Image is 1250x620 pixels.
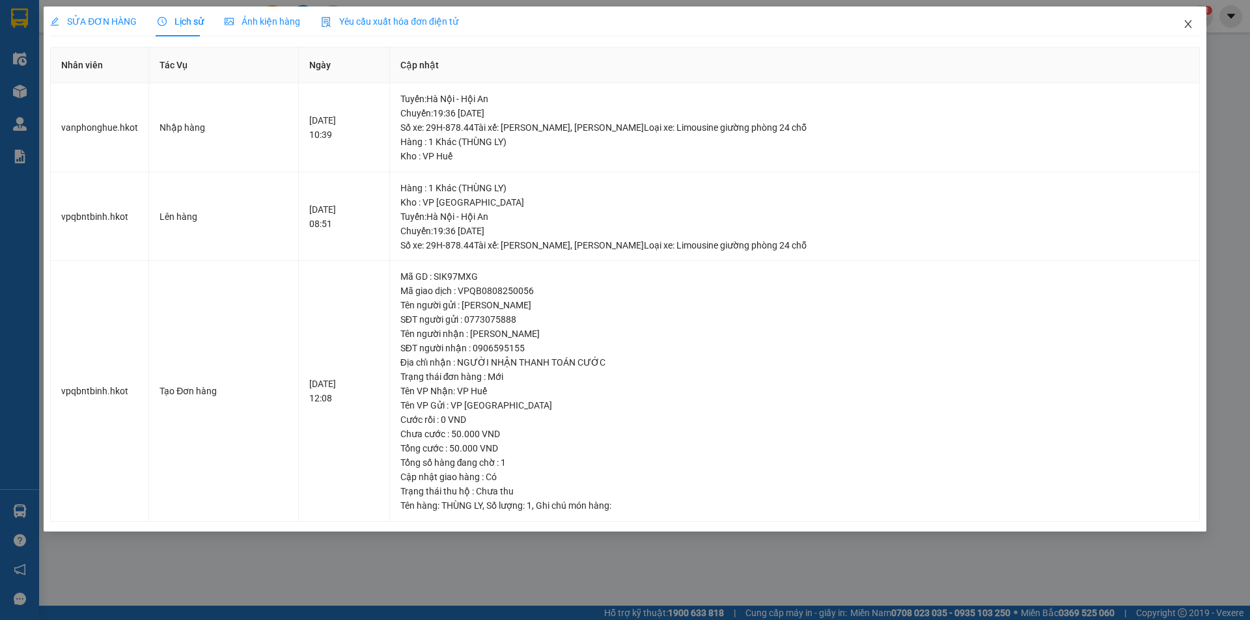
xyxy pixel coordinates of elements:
div: Lên hàng [160,209,287,224]
span: Lịch sử [158,16,204,27]
div: Chưa cước : 50.000 VND [400,427,1189,441]
button: Close [1170,7,1206,43]
th: Nhân viên [51,47,149,83]
td: vpqbntbinh.hkot [51,261,149,522]
div: Tên người gửi : [PERSON_NAME] [400,298,1189,312]
th: Tác Vụ [149,47,298,83]
div: Hàng : 1 Khác (THÙNG LY) [400,181,1189,195]
div: Mã giao dịch : VPQB0808250056 [400,284,1189,298]
div: Tên VP Nhận: VP Huế [400,384,1189,398]
div: Tổng số hàng đang chờ : 1 [400,455,1189,470]
span: clock-circle [158,17,167,26]
td: vpqbntbinh.hkot [51,172,149,262]
td: vanphonghue.hkot [51,83,149,172]
div: Kho : VP [GEOGRAPHIC_DATA] [400,195,1189,209]
div: Cước rồi : 0 VND [400,412,1189,427]
th: Ngày [299,47,390,83]
div: Hàng : 1 Khác (THÙNG LY) [400,135,1189,149]
div: Tuyến : Hà Nội - Hội An Chuyến: 19:36 [DATE] Số xe: 29H-878.44 Tài xế: [PERSON_NAME], [PERSON_NAM... [400,209,1189,252]
div: Tên VP Gửi : VP [GEOGRAPHIC_DATA] [400,398,1189,412]
div: Trạng thái đơn hàng : Mới [400,370,1189,384]
div: [DATE] 12:08 [309,377,379,405]
span: edit [50,17,59,26]
img: icon [321,17,331,27]
span: picture [225,17,234,26]
span: Yêu cầu xuất hóa đơn điện tử [321,16,458,27]
span: close [1183,19,1193,29]
div: Trạng thái thu hộ : Chưa thu [400,484,1189,498]
div: Nhập hàng [160,120,287,135]
div: Cập nhật giao hàng : Có [400,470,1189,484]
th: Cập nhật [390,47,1200,83]
div: Tạo Đơn hàng [160,384,287,398]
div: [DATE] 08:51 [309,202,379,231]
div: SĐT người nhận : 0906595155 [400,341,1189,355]
div: Kho : VP Huế [400,149,1189,163]
div: Tên người nhận : [PERSON_NAME] [400,327,1189,341]
div: Địa chỉ nhận : NGƯỜI NHẬN THANH TOÁN CƯỚC [400,355,1189,370]
span: 1 [527,500,532,511]
div: Tuyến : Hà Nội - Hội An Chuyến: 19:36 [DATE] Số xe: 29H-878.44 Tài xế: [PERSON_NAME], [PERSON_NAM... [400,92,1189,135]
span: SỬA ĐƠN HÀNG [50,16,137,27]
div: Tên hàng: , Số lượng: , Ghi chú món hàng: [400,498,1189,513]
span: THÙNG LY [441,500,482,511]
div: SĐT người gửi : 0773075888 [400,312,1189,327]
div: Mã GD : SIK97MXG [400,269,1189,284]
div: Tổng cước : 50.000 VND [400,441,1189,455]
span: Ảnh kiện hàng [225,16,300,27]
div: [DATE] 10:39 [309,113,379,142]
